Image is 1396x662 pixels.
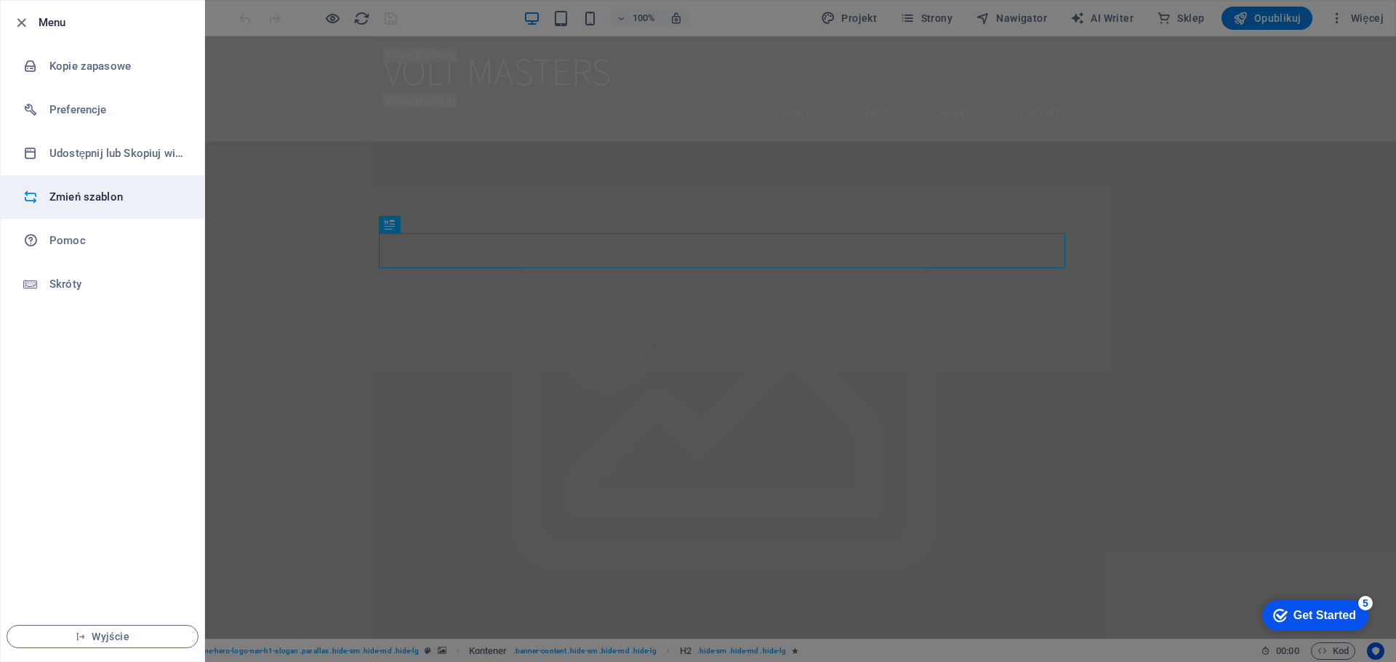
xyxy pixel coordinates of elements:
[19,631,186,642] span: Wyjście
[39,14,193,31] h6: Menu
[49,188,184,206] h6: Zmień szablon
[108,3,122,17] div: 5
[43,16,105,29] div: Get Started
[7,625,198,648] button: Wyjście
[49,101,184,118] h6: Preferencje
[49,232,184,249] h6: Pomoc
[49,275,184,293] h6: Skróty
[12,7,118,38] div: Get Started 5 items remaining, 0% complete
[1,219,204,262] a: Pomoc
[49,145,184,162] h6: Udostępnij lub Skopiuj witrynę
[49,57,184,75] h6: Kopie zapasowe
